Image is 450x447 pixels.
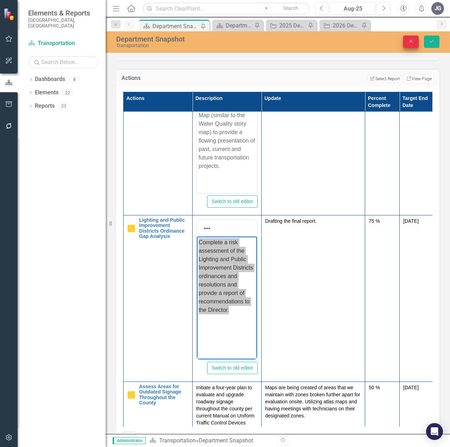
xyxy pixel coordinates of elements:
div: 2025 Department Actions - Monthly Updates ([PERSON_NAME]) [279,21,306,30]
button: Select Report [368,75,402,83]
a: Assess Areas for Outdated Signage Throughout the County [139,384,189,406]
div: » [149,437,273,445]
div: 23 [58,103,69,109]
button: Switch to old editor [207,195,258,208]
button: JG [431,2,444,15]
div: Department Snapshot [199,437,253,444]
button: Reveal or hide additional toolbar items [201,223,213,233]
button: Search [273,4,308,13]
div: 2026 Department Actions - Monthly Updates ([PERSON_NAME]) [333,21,360,30]
h3: Actions [121,75,191,81]
div: 50 % [369,384,396,391]
span: [DATE] [403,218,419,224]
small: [GEOGRAPHIC_DATA], [GEOGRAPHIC_DATA] [28,17,99,29]
img: Caution [127,391,136,399]
div: Department Snapshot [226,21,252,30]
button: Switch to old editor [207,362,258,374]
iframe: Rich Text Area [197,237,257,359]
div: 75 % [369,218,396,225]
div: Open Intercom Messenger [426,423,443,440]
div: Department Snapshot [152,22,199,31]
a: Reports [35,102,55,110]
a: 2025 Department Actions - Monthly Updates ([PERSON_NAME]) [268,21,306,30]
img: ClearPoint Strategy [4,8,16,20]
iframe: Rich Text Area [197,70,257,193]
p: Maps are being created of areas that we maintain with zones broken further apart for evaluation o... [265,384,361,419]
a: View Page [404,74,434,83]
span: Elements & Reports [28,9,99,17]
img: Caution [127,224,136,233]
input: Search ClearPoint... [143,2,310,15]
a: Department Snapshot [214,21,252,30]
a: Transportation [28,39,99,48]
div: Department Snapshot [116,35,293,43]
a: Transportation [159,437,196,444]
div: Aug-25 [333,5,373,13]
a: Lighting and Public Improvement Districts Ordinance Gap Analysis [139,218,189,239]
span: [DATE] [403,385,419,390]
span: Administrator [113,437,146,444]
p: Drafting the final report. [265,218,361,225]
span: Search [283,5,298,11]
button: Aug-25 [330,2,375,15]
div: 22 [62,90,73,96]
div: Transportation [116,43,293,48]
a: Dashboards [35,75,65,83]
a: 2026 Department Actions - Monthly Updates ([PERSON_NAME]) [321,21,360,30]
input: Search Below... [28,56,99,68]
a: Elements [35,89,58,97]
div: 8 [69,76,80,82]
